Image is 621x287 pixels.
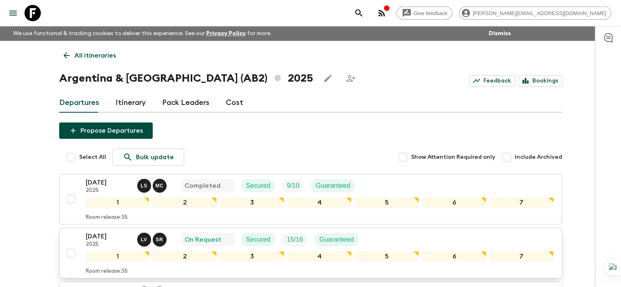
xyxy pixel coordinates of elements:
div: 6 [422,197,486,208]
p: We use functional & tracking cookies to deliver this experience. See our for more. [10,26,275,41]
a: All itineraries [59,47,120,64]
span: Give feedback [409,10,452,16]
p: Guaranteed [316,181,350,191]
div: 7 [490,251,554,262]
div: Secured [241,233,276,246]
a: Privacy Policy [206,31,246,36]
button: Edit this itinerary [320,70,336,87]
a: Pack Leaders [162,93,209,113]
p: Room release: 35 [86,214,128,221]
p: Secured [246,181,271,191]
div: 5 [355,251,419,262]
button: LVSR [137,233,168,247]
span: Include Archived [515,153,562,161]
p: Secured [246,235,271,245]
p: 9 / 10 [287,181,299,191]
p: L V [141,236,147,243]
span: Share this itinerary [343,70,359,87]
button: Dismiss [487,28,513,39]
p: [DATE] [86,231,131,241]
div: 3 [220,251,284,262]
div: 7 [490,197,554,208]
p: Guaranteed [319,235,354,245]
div: Trip Fill [282,179,304,192]
a: Bookings [519,75,562,87]
a: Give feedback [396,7,452,20]
p: 2025 [86,241,131,248]
button: Propose Departures [59,122,153,139]
div: [PERSON_NAME][EMAIL_ADDRESS][DOMAIN_NAME] [459,7,611,20]
div: 1 [86,197,150,208]
a: Itinerary [116,93,146,113]
div: 2 [153,251,217,262]
p: Bulk update [136,152,174,162]
span: Lucas Valentim, Sol Rodriguez [137,235,168,242]
span: Luana Seara, Mariano Cenzano [137,181,168,188]
a: Departures [59,93,99,113]
p: Room release: 35 [86,268,128,275]
div: 4 [287,251,352,262]
h1: Argentina & [GEOGRAPHIC_DATA] (AB2) 2025 [59,70,313,87]
div: 6 [422,251,486,262]
a: Cost [226,93,243,113]
button: [DATE]2025Lucas Valentim, Sol RodriguezOn RequestSecuredTrip FillGuaranteed1234567Room release:35 [59,228,562,278]
a: Feedback [470,75,515,87]
p: 15 / 16 [287,235,303,245]
div: 2 [153,197,217,208]
a: Bulk update [113,149,184,166]
p: All itineraries [74,51,116,60]
div: 1 [86,251,150,262]
button: [DATE]2025Luana Seara, Mariano CenzanoCompletedSecuredTrip FillGuaranteed1234567Room release:35 [59,174,562,225]
button: search adventures [351,5,367,21]
div: 4 [287,197,352,208]
span: [PERSON_NAME][EMAIL_ADDRESS][DOMAIN_NAME] [468,10,611,16]
span: Select All [79,153,106,161]
p: Completed [185,181,220,191]
div: 3 [220,197,284,208]
div: Trip Fill [282,233,308,246]
p: 2025 [86,187,131,194]
span: Show Attention Required only [411,153,495,161]
div: Secured [241,179,276,192]
p: [DATE] [86,178,131,187]
div: 5 [355,197,419,208]
button: menu [5,5,21,21]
